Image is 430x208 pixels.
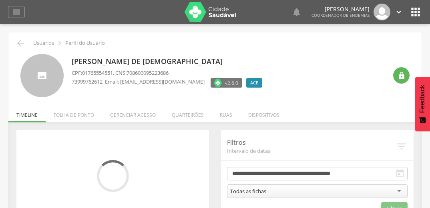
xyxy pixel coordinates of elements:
[292,4,301,20] a: 
[394,4,403,20] a: 
[55,39,64,48] i: 
[227,147,396,154] span: Intervalo de datas
[65,40,105,46] p: Perfil do Usuário
[164,104,212,122] li: Quarteirões
[212,104,240,122] li: Ruas
[395,169,405,178] i: 
[250,80,258,86] span: ACE
[393,67,410,84] div: Resetar senha
[394,8,403,16] i: 
[82,69,113,76] span: 01765554551
[230,188,266,195] div: Todas as fichas
[72,56,266,67] p: [PERSON_NAME] de [DEMOGRAPHIC_DATA]
[419,85,426,113] span: Feedback
[72,69,266,77] p: CPF: , CNS:
[33,40,54,46] p: Usuários
[127,69,169,76] span: 708600095223686
[102,104,164,122] li: Gerenciar acesso
[46,104,102,122] li: Folha de ponto
[16,38,25,48] i: Voltar
[72,78,205,86] p: , Email: [EMAIL_ADDRESS][DOMAIN_NAME]
[311,12,370,18] span: Coordenador de Endemias
[211,78,242,88] label: Versão do aplicativo
[292,7,301,17] i: 
[240,104,287,122] li: Dispositivos
[415,77,430,131] button: Feedback - Mostrar pesquisa
[396,140,408,152] i: 
[409,6,422,18] i: 
[225,79,238,87] span: v2.6.0
[72,78,102,85] span: 73999762612
[12,7,21,17] i: 
[398,72,406,80] i: 
[311,6,370,12] p: [PERSON_NAME]
[8,6,25,18] a: 
[227,138,396,147] p: Filtros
